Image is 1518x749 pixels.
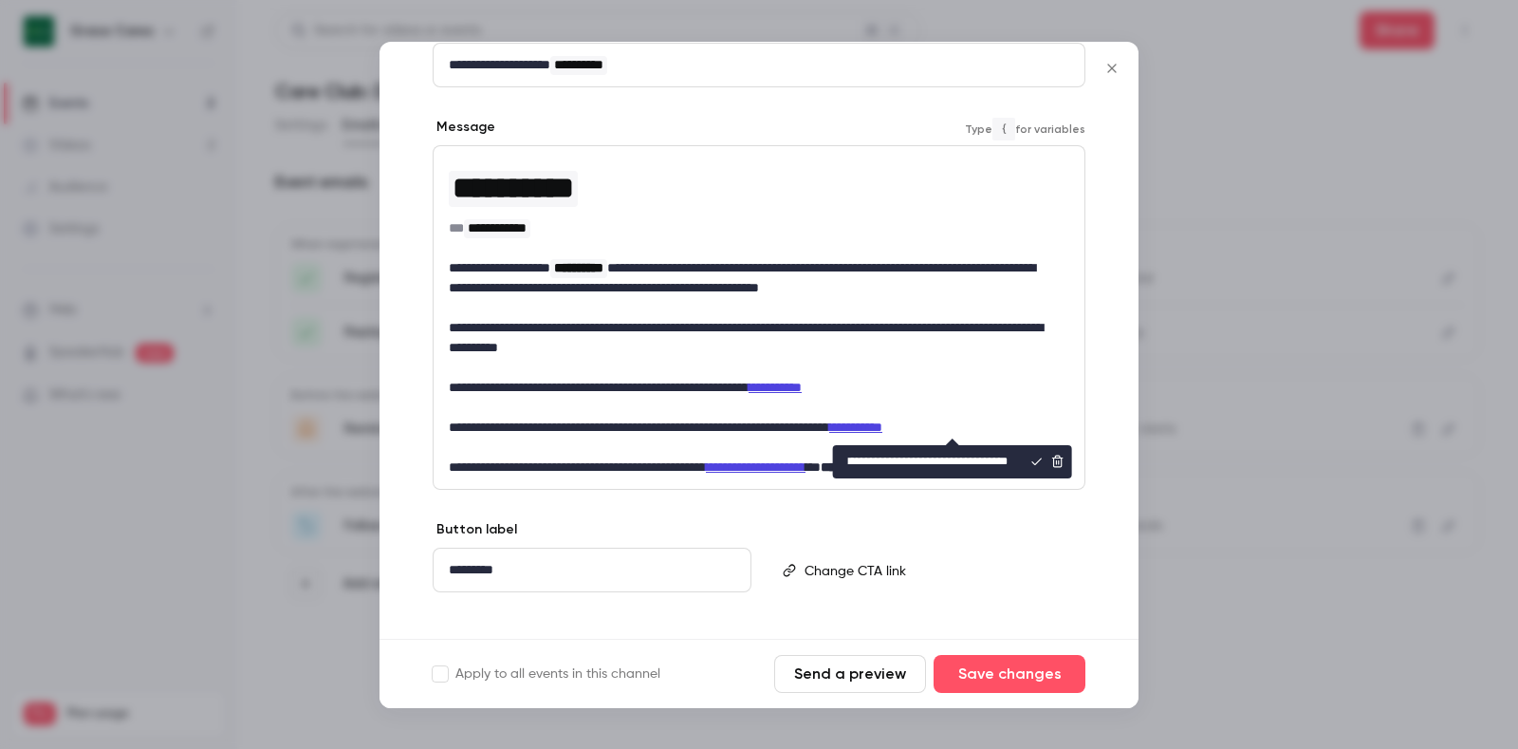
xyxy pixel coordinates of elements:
[774,655,926,693] button: Send a preview
[434,44,1084,86] div: editor
[992,118,1015,140] code: {
[797,549,1083,592] div: editor
[1093,49,1131,87] button: Close
[433,665,660,683] label: Apply to all events in this channel
[433,520,517,539] label: Button label
[934,655,1085,693] button: Save changes
[965,118,1085,140] span: Type for variables
[433,118,495,137] label: Message
[434,549,750,591] div: editor
[434,146,1084,489] div: editor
